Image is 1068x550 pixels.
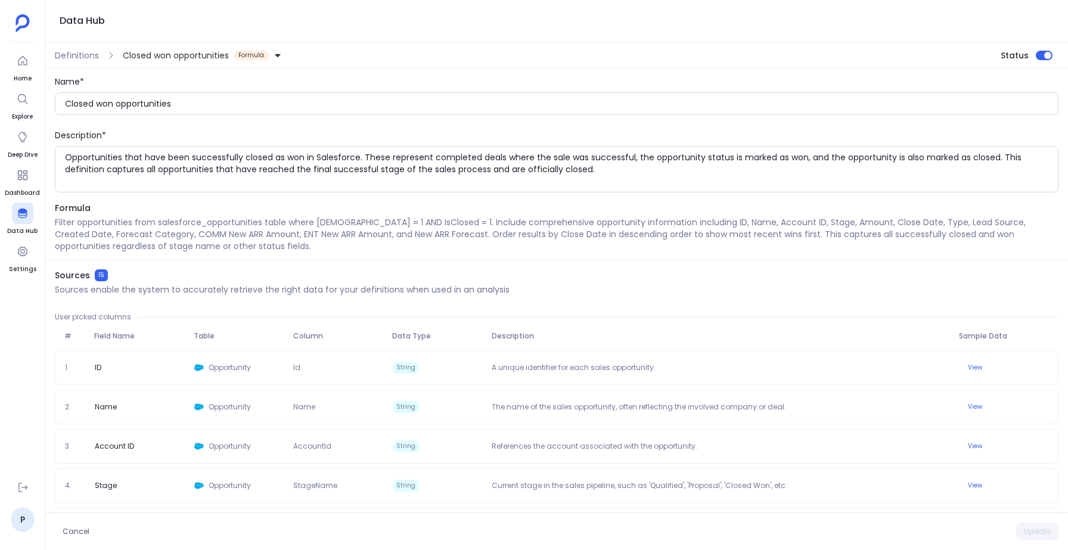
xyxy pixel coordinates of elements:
[234,51,269,60] span: Formula
[487,402,954,412] p: The name of the sales opportunity, often reflecting the involved company or deal.
[393,440,419,452] span: String
[393,401,419,413] span: String
[60,442,90,451] span: 3.
[487,481,954,490] p: Current stage in the sales pipeline, such as 'Qualified', 'Proposal', 'Closed Won', etc.
[209,402,284,412] span: Opportunity
[90,363,106,372] span: ID
[55,284,510,296] p: Sources enable the system to accurately retrieve the right data for your definitions when used in...
[55,523,97,540] button: Cancel
[288,402,388,412] span: Name
[65,98,1058,110] input: Enter the name of definition
[120,46,284,65] button: Closed won opportunitiesFormula
[954,331,1054,341] span: Sample Data
[90,481,122,490] span: Stage
[9,241,36,274] a: Settings
[8,150,38,160] span: Deep Dive
[487,442,954,451] p: References the account associated with the opportunity.
[12,112,33,122] span: Explore
[11,508,35,532] a: P
[60,363,90,372] span: 1.
[387,331,487,341] span: Data Type
[961,478,989,493] button: View
[89,331,189,341] span: Field Name
[65,151,1058,187] textarea: Opportunities that have been successfully closed as won in Salesforce. These represent completed ...
[961,439,989,453] button: View
[393,362,419,374] span: String
[288,331,388,341] span: Column
[5,188,40,198] span: Dashboard
[9,265,36,274] span: Settings
[90,402,122,412] span: Name
[1001,49,1029,61] span: Status
[12,74,33,83] span: Home
[209,481,284,490] span: Opportunity
[487,363,954,372] p: A unique identifier for each sales opportunity.
[95,269,108,281] span: 15
[55,312,131,322] span: User picked columns
[5,164,40,198] a: Dashboard
[55,129,1058,141] div: Description*
[55,49,99,61] span: Definitions
[7,203,38,236] a: Data Hub
[961,400,989,414] button: View
[60,13,105,29] h1: Data Hub
[60,331,89,341] span: #
[15,14,30,32] img: petavue logo
[288,442,388,451] span: AccountId
[90,442,139,451] span: Account ID
[7,226,38,236] span: Data Hub
[189,331,288,341] span: Table
[487,331,954,341] span: Description
[8,126,38,160] a: Deep Dive
[55,202,1058,214] span: Formula
[209,363,284,372] span: Opportunity
[55,269,90,281] span: Sources
[123,49,229,61] span: Closed won opportunities
[55,216,1058,252] p: Filter opportunities from salesforce_opportunities table where [DEMOGRAPHIC_DATA] = 1 AND IsClose...
[961,361,989,375] button: View
[60,481,90,490] span: 4.
[209,442,284,451] span: Opportunity
[288,363,388,372] span: Id
[393,480,419,492] span: String
[12,88,33,122] a: Explore
[288,481,388,490] span: StageName
[60,402,90,412] span: 2.
[55,76,1058,88] div: Name*
[12,50,33,83] a: Home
